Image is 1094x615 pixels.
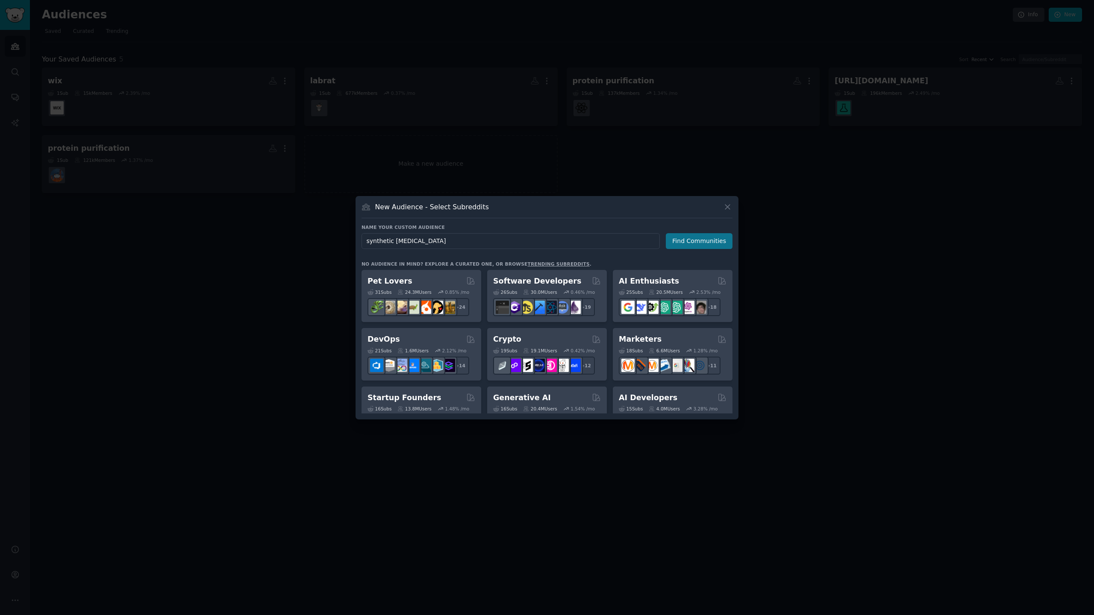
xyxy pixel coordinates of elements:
[368,276,412,287] h2: Pet Lovers
[532,359,545,372] img: web3
[442,359,455,372] img: PlatformEngineers
[520,301,533,314] img: learnjavascript
[694,348,718,354] div: 1.28 % /mo
[370,359,383,372] img: azuredevops
[633,301,647,314] img: DeepSeek
[368,289,391,295] div: 31 Sub s
[532,301,545,314] img: iOSProgramming
[397,406,431,412] div: 13.8M Users
[445,406,469,412] div: 1.48 % /mo
[406,301,419,314] img: turtle
[568,301,581,314] img: elixir
[568,359,581,372] img: defi_
[370,301,383,314] img: herpetology
[619,348,643,354] div: 18 Sub s
[493,392,551,403] h2: Generative AI
[397,289,431,295] div: 24.3M Users
[442,348,467,354] div: 2.12 % /mo
[669,301,682,314] img: chatgpt_prompts_
[508,301,521,314] img: csharp
[556,359,569,372] img: CryptoNews
[418,359,431,372] img: platformengineering
[571,406,595,412] div: 1.54 % /mo
[493,406,517,412] div: 16 Sub s
[527,261,589,266] a: trending subreddits
[430,359,443,372] img: aws_cdk
[430,301,443,314] img: PetAdvice
[368,348,391,354] div: 21 Sub s
[362,261,591,267] div: No audience in mind? Explore a curated one, or browse .
[669,359,682,372] img: googleads
[619,392,677,403] h2: AI Developers
[696,289,721,295] div: 2.53 % /mo
[496,359,509,372] img: ethfinance
[451,357,469,375] div: + 14
[362,224,732,230] h3: Name your custom audience
[520,359,533,372] img: ethstaker
[418,301,431,314] img: cockatiel
[681,301,694,314] img: OpenAIDev
[544,359,557,372] img: defiblockchain
[649,406,680,412] div: 4.0M Users
[666,233,732,249] button: Find Communities
[445,289,469,295] div: 0.85 % /mo
[703,357,721,375] div: + 11
[649,289,682,295] div: 20.5M Users
[362,233,660,249] input: Pick a short name, like "Digital Marketers" or "Movie-Goers"
[493,276,581,287] h2: Software Developers
[649,348,680,354] div: 6.6M Users
[577,357,595,375] div: + 12
[382,301,395,314] img: ballpython
[681,359,694,372] img: MarketingResearch
[577,298,595,316] div: + 19
[556,301,569,314] img: AskComputerScience
[523,406,557,412] div: 20.4M Users
[633,359,647,372] img: bigseo
[493,334,521,345] h2: Crypto
[544,301,557,314] img: reactnative
[645,301,659,314] img: AItoolsCatalog
[508,359,521,372] img: 0xPolygon
[657,301,671,314] img: chatgpt_promptDesign
[368,406,391,412] div: 16 Sub s
[621,359,635,372] img: content_marketing
[397,348,429,354] div: 1.6M Users
[523,348,557,354] div: 19.1M Users
[645,359,659,372] img: AskMarketing
[406,359,419,372] img: DevOpsLinks
[571,348,595,354] div: 0.42 % /mo
[693,359,706,372] img: OnlineMarketing
[571,289,595,295] div: 0.46 % /mo
[442,301,455,314] img: dogbreed
[619,334,662,345] h2: Marketers
[619,289,643,295] div: 25 Sub s
[451,298,469,316] div: + 24
[368,392,441,403] h2: Startup Founders
[523,289,557,295] div: 30.0M Users
[694,406,718,412] div: 3.28 % /mo
[394,359,407,372] img: Docker_DevOps
[621,301,635,314] img: GoogleGeminiAI
[368,334,400,345] h2: DevOps
[382,359,395,372] img: AWS_Certified_Experts
[657,359,671,372] img: Emailmarketing
[496,301,509,314] img: software
[619,406,643,412] div: 15 Sub s
[493,348,517,354] div: 19 Sub s
[394,301,407,314] img: leopardgeckos
[375,202,489,211] h3: New Audience - Select Subreddits
[493,289,517,295] div: 26 Sub s
[619,276,679,287] h2: AI Enthusiasts
[693,301,706,314] img: ArtificalIntelligence
[703,298,721,316] div: + 18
